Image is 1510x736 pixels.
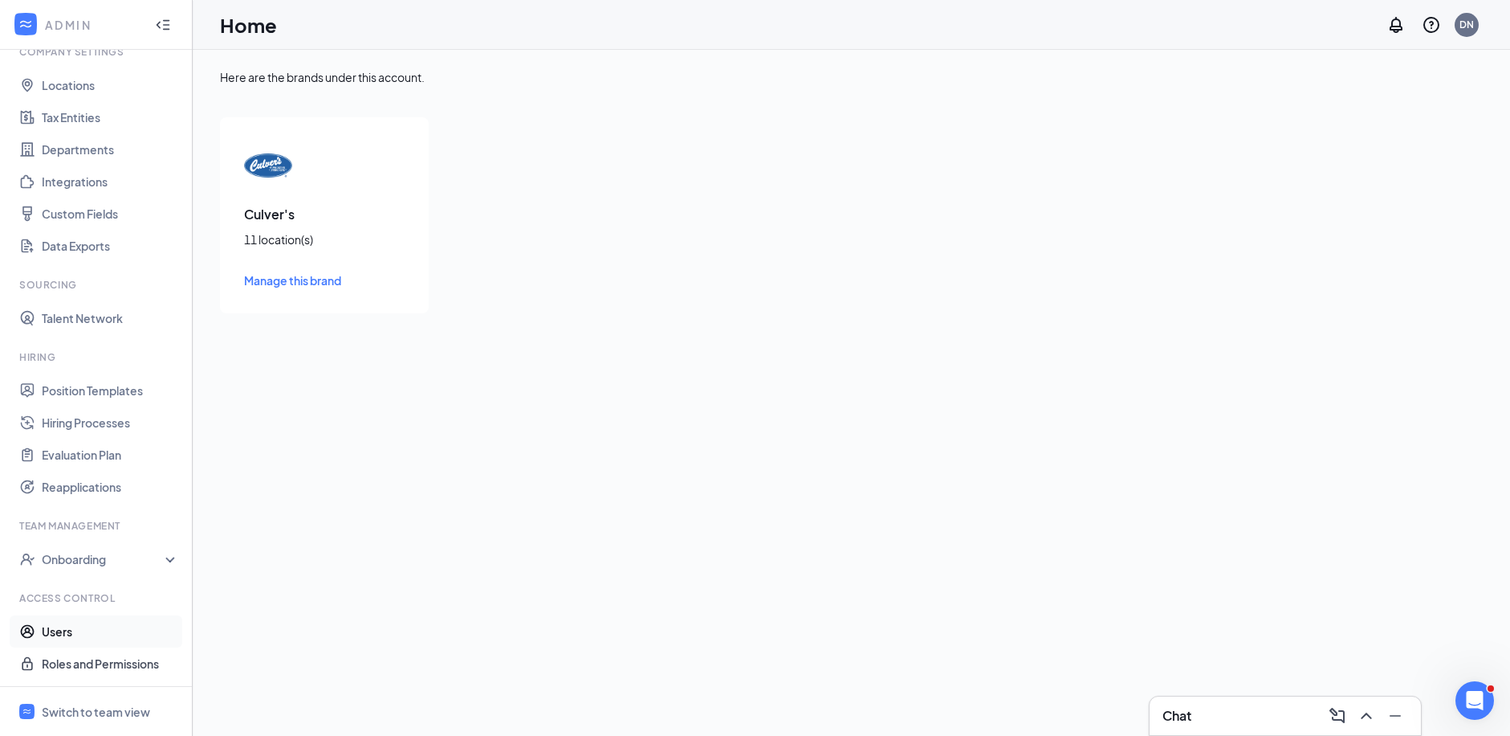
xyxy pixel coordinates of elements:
[42,439,179,471] a: Evaluation Plan
[42,407,179,439] a: Hiring Processes
[19,350,176,364] div: Hiring
[155,17,171,33] svg: Collapse
[244,141,292,190] img: Culver's logo
[42,198,179,230] a: Custom Fields
[42,69,179,101] a: Locations
[1422,15,1441,35] svg: QuestionInfo
[1386,15,1406,35] svg: Notifications
[1162,707,1191,725] h3: Chat
[1382,703,1408,729] button: Minimize
[1353,703,1379,729] button: ChevronUp
[42,374,179,407] a: Position Templates
[244,231,405,247] div: 11 location(s)
[244,272,405,289] a: Manage this brand
[1459,18,1474,31] div: DN
[42,551,165,567] div: Onboarding
[1328,706,1347,726] svg: ComposeMessage
[1325,703,1350,729] button: ComposeMessage
[22,706,32,717] svg: WorkstreamLogo
[42,615,179,648] a: Users
[19,591,176,605] div: Access control
[18,16,34,32] svg: WorkstreamLogo
[244,206,405,223] h3: Culver's
[42,166,179,198] a: Integrations
[42,101,179,133] a: Tax Entities
[19,45,176,59] div: Company Settings
[42,471,179,503] a: Reapplications
[19,519,176,533] div: Team Management
[19,551,35,567] svg: UserCheck
[42,704,150,720] div: Switch to team view
[1386,706,1405,726] svg: Minimize
[1455,681,1494,720] iframe: Intercom live chat
[42,230,179,262] a: Data Exports
[42,648,179,680] a: Roles and Permissions
[19,278,176,292] div: Sourcing
[42,302,179,334] a: Talent Network
[220,69,1483,85] div: Here are the brands under this account.
[1357,706,1376,726] svg: ChevronUp
[244,273,341,288] span: Manage this brand
[45,17,140,33] div: ADMIN
[220,11,277,39] h1: Home
[42,133,179,166] a: Departments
